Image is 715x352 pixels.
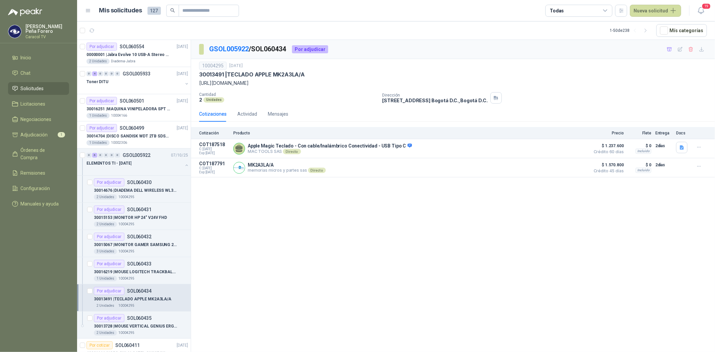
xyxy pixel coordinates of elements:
div: 0 [104,153,109,158]
p: SOL060501 [120,99,144,103]
button: Mís categorías [656,24,707,37]
div: Directo [283,149,301,154]
p: Precio [590,131,624,135]
a: Negociaciones [8,113,69,126]
a: Por adjudicarSOL06043130015153 |MONITOR HP 24" V24V FHD2 Unidades10004295 [77,203,191,230]
p: SOL060432 [127,234,152,239]
span: Adjudicación [21,131,48,138]
a: Remisiones [8,167,69,179]
div: Actividad [237,110,257,118]
p: GSOL005933 [123,71,151,76]
p: 30013728 | MOUSE VERTICAL GENIUS ERGO 8250S INALAMB [94,323,177,330]
h1: Mis solicitudes [99,6,142,15]
p: 10004295 [118,222,134,227]
div: Por adjudicar [86,124,117,132]
p: SOL060411 [115,343,140,348]
p: 30016219 | MOUSE LOGITECH TRACKBALL MX ERGO S [94,269,177,275]
a: Órdenes de Compra [8,144,69,164]
img: Company Logo [8,25,21,38]
p: SOL060433 [127,261,152,266]
div: 0 [109,71,114,76]
p: 10004295 [118,330,134,336]
p: [STREET_ADDRESS] Bogotá D.C. , Bogotá D.C. [382,98,487,103]
p: [DATE] [177,342,188,349]
span: Órdenes de Compra [21,146,63,161]
p: 10004295 [118,249,134,254]
p: Cotización [199,131,229,135]
p: SOL060434 [127,289,152,293]
div: 0 [86,153,92,158]
p: SOL060554 [120,44,144,49]
div: 0 [109,153,114,158]
div: 0 [86,71,92,76]
p: 30014676 | DIADEMA DELL WIRELESS WL3024 [94,187,177,194]
a: Por adjudicarSOL06043230015067 |MONITOR GAMER SAMSUNG 27" ODYSEEY DG3003 Unidades10004295 [77,230,191,257]
div: Por adjudicar [292,45,328,53]
a: 0 4 0 0 0 0 GSOL005933[DATE] Toner DITU [86,70,189,91]
div: 10004295 [199,62,227,70]
a: Chat [8,67,69,79]
span: Inicio [21,54,32,61]
p: Toner DITU [86,79,108,85]
div: 1 - 50 de 238 [610,25,651,36]
div: 2 Unidades [94,330,117,336]
p: $ 0 [628,161,651,169]
p: 2 [199,97,202,103]
div: Todas [550,7,564,14]
p: [DATE] [177,125,188,131]
div: Por adjudicar [86,43,117,51]
p: Entrega [655,131,672,135]
p: COT187518 [199,142,229,147]
p: 30013491 | TECLADO APPLE MK2A3LA/A [94,296,171,302]
p: / SOL060434 [209,44,287,54]
a: Por adjudicarSOL06043030014676 |DIADEMA DELL WIRELESS WL30242 Unidades10004295 [77,176,191,203]
div: 2 Unidades [94,222,117,227]
p: 10004295 [118,194,134,200]
a: Por adjudicarSOL060554[DATE] 00000001 |Jabra Evolve 10 USB-A Stereo HSC2002 UnidadesDiadema-Jabra [77,40,191,67]
div: Por adjudicar [86,97,117,105]
p: Diadema-Jabra [111,59,135,64]
span: Configuración [21,185,50,192]
span: C: [DATE] [199,166,229,170]
p: COT187791 [199,161,229,166]
p: 10004295 [118,303,134,308]
img: Company Logo [234,162,245,173]
span: Exp: [DATE] [199,170,229,174]
p: 30015153 | MONITOR HP 24" V24V FHD [94,215,167,221]
p: [DATE] [177,44,188,50]
div: 2 Unidades [94,194,117,200]
div: Por adjudicar [94,260,124,268]
p: Flete [628,131,651,135]
div: Por adjudicar [94,178,124,186]
div: 2 Unidades [94,303,117,308]
div: 0 [104,71,109,76]
p: Docs [676,131,690,135]
p: 30014704 | DISCO SANDISK WDT 2TB SDSSDE61-2T00-G25 [86,133,170,139]
span: $ 1.570.800 [590,161,624,169]
div: Incluido [636,168,651,173]
span: Negociaciones [21,116,52,123]
div: Por adjudicar [94,314,124,322]
div: 3 Unidades [94,249,117,254]
div: 6 [92,153,97,158]
p: SOL060430 [127,180,152,185]
p: 07/10/25 [171,152,188,159]
p: [PERSON_NAME] Peña Forero [25,24,69,34]
span: Crédito 60 días [590,150,624,154]
span: 19 [702,3,711,9]
p: 2 días [655,161,672,169]
span: 1 [58,132,65,137]
div: Por adjudicar [94,206,124,214]
p: SOL060499 [120,126,144,130]
div: 4 [92,71,97,76]
a: 0 6 0 0 0 0 GSOL00592207/10/25 ELEMENTOS TI - [DATE] [86,151,189,173]
p: 30016251 | MAQUINA VINIPELADORA SPT M 10 – 50 [86,106,170,112]
p: 30015067 | MONITOR GAMER SAMSUNG 27" ODYSEEY DG300 [94,242,177,248]
a: Por adjudicarSOL06043330016219 |MOUSE LOGITECH TRACKBALL MX ERGO S1 Unidades10004295 [77,257,191,284]
p: SOL060431 [127,207,152,212]
p: MK2A3LA/A [248,162,326,168]
p: [DATE] [177,71,188,77]
p: MAC TOOLS SAS [248,149,412,154]
span: $ 1.237.600 [590,142,624,150]
a: Adjudicación1 [8,128,69,141]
